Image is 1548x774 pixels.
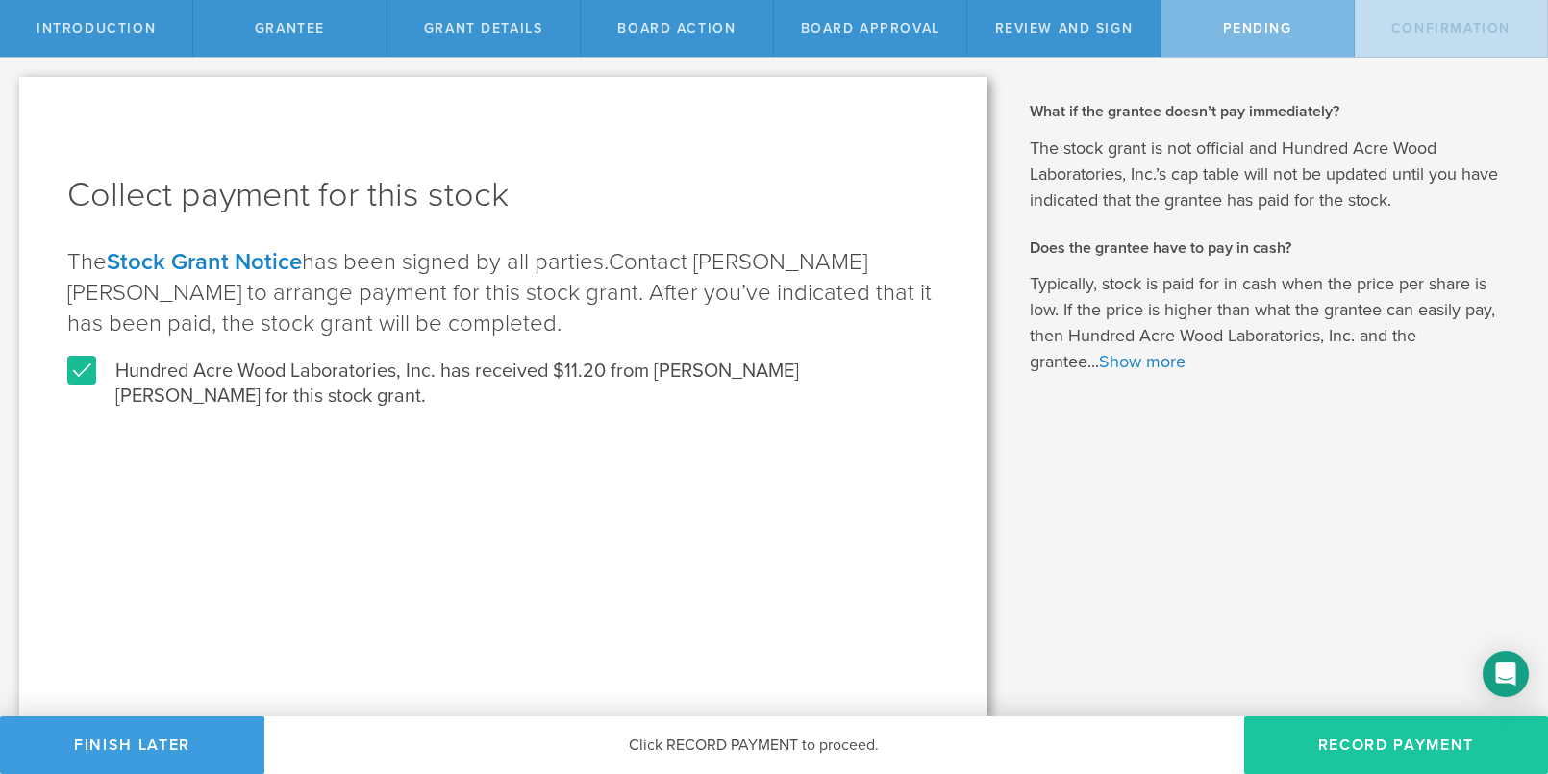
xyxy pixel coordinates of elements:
[107,248,302,276] a: Stock Grant Notice
[1099,351,1186,372] a: Show more
[629,736,879,755] span: Click RECORD PAYMENT to proceed.
[1030,101,1520,122] h2: What if the grantee doesn’t pay immediately?
[255,20,325,37] span: Grantee
[1030,136,1520,213] p: The stock grant is not official and Hundred Acre Wood Laboratories, Inc.’s cap table will not be ...
[67,172,939,218] h1: Collect payment for this stock
[617,20,736,37] span: Board Action
[67,248,932,337] span: Contact [PERSON_NAME] [PERSON_NAME] to arrange payment for this stock grant. After you’ve indicat...
[1391,20,1511,37] span: Confirmation
[1244,716,1548,774] button: Record Payment
[1030,237,1520,259] h2: Does the grantee have to pay in cash?
[67,247,939,339] p: The has been signed by all parties.
[1483,651,1529,697] div: Open Intercom Messenger
[424,20,543,37] span: Grant Details
[67,359,939,409] label: Hundred Acre Wood Laboratories, Inc. has received $11.20 from [PERSON_NAME] [PERSON_NAME] for thi...
[1030,271,1520,375] p: Typically, stock is paid for in cash when the price per share is low. If the price is higher than...
[1223,20,1292,37] span: Pending
[801,20,940,37] span: Board Approval
[995,20,1134,37] span: Review and Sign
[37,20,156,37] span: Introduction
